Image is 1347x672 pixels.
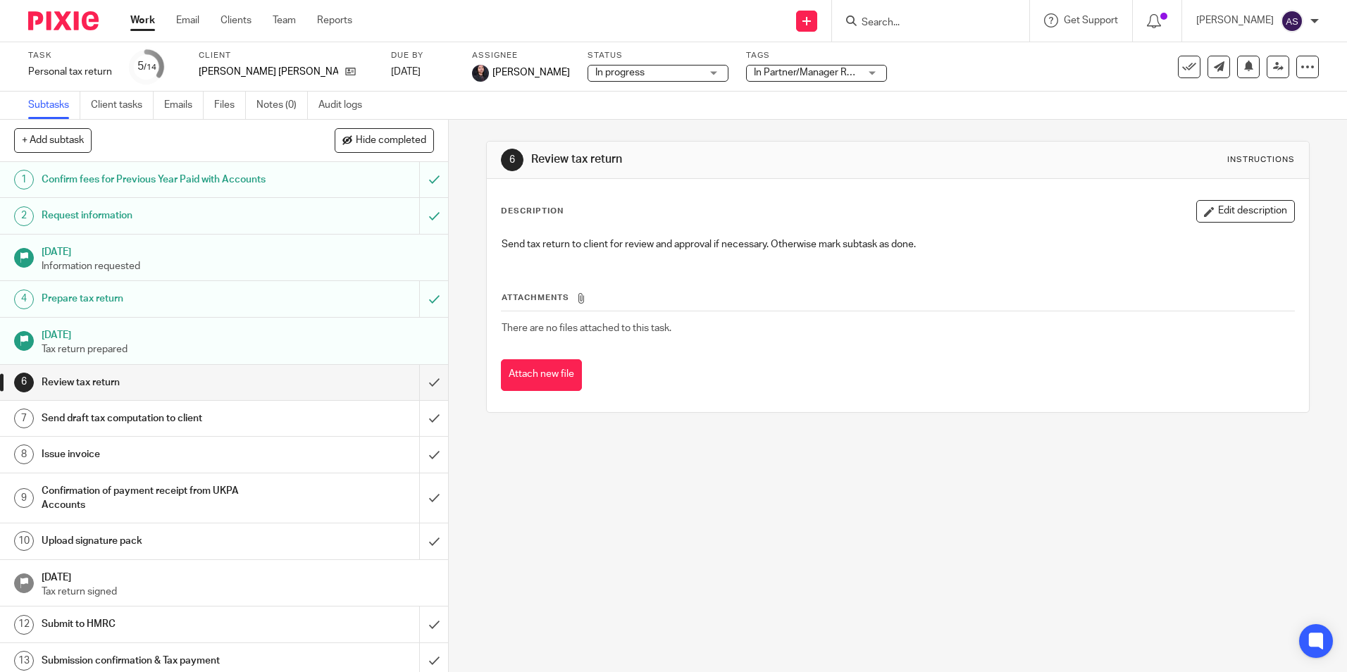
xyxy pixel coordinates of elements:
p: Information requested [42,259,435,273]
h1: [DATE] [42,242,435,259]
p: Tax return prepared [42,342,435,356]
div: Personal tax return [28,65,112,79]
span: [DATE] [391,67,421,77]
div: 6 [501,149,523,171]
a: Notes (0) [256,92,308,119]
div: 7 [14,409,34,428]
div: 5 [137,58,156,75]
div: 1 [14,170,34,189]
img: svg%3E [1281,10,1303,32]
a: Subtasks [28,92,80,119]
h1: Send draft tax computation to client [42,408,284,429]
a: Team [273,13,296,27]
a: Work [130,13,155,27]
label: Due by [391,50,454,61]
span: In Partner/Manager Review [754,68,872,77]
div: 9 [14,488,34,508]
small: /14 [144,63,156,71]
label: Task [28,50,112,61]
div: 10 [14,531,34,551]
button: Edit description [1196,200,1295,223]
a: Client tasks [91,92,154,119]
span: Get Support [1064,15,1118,25]
span: In progress [595,68,645,77]
p: Description [501,206,564,217]
span: Attachments [502,294,569,301]
input: Search [860,17,987,30]
p: Tax return signed [42,585,435,599]
div: 12 [14,615,34,635]
a: Emails [164,92,204,119]
label: Client [199,50,373,61]
a: Files [214,92,246,119]
img: MicrosoftTeams-image.jfif [472,65,489,82]
h1: Review tax return [42,372,284,393]
div: 6 [14,373,34,392]
p: [PERSON_NAME] [1196,13,1274,27]
a: Reports [317,13,352,27]
label: Tags [746,50,887,61]
label: Status [588,50,728,61]
p: [PERSON_NAME] [PERSON_NAME] [199,65,338,79]
span: Hide completed [356,135,426,147]
h1: Review tax return [531,152,928,167]
img: Pixie [28,11,99,30]
h1: Issue invoice [42,444,284,465]
h1: Request information [42,205,284,226]
a: Email [176,13,199,27]
p: Send tax return to client for review and approval if necessary. Otherwise mark subtask as done. [502,237,1293,251]
div: 4 [14,290,34,309]
div: 2 [14,206,34,226]
label: Assignee [472,50,570,61]
h1: Confirm fees for Previous Year Paid with Accounts [42,169,284,190]
button: Attach new file [501,359,582,391]
a: Audit logs [318,92,373,119]
button: + Add subtask [14,128,92,152]
div: 13 [14,651,34,671]
a: Clients [221,13,252,27]
div: Instructions [1227,154,1295,166]
h1: Submission confirmation & Tax payment [42,650,284,671]
h1: Upload signature pack [42,530,284,552]
h1: [DATE] [42,567,435,585]
button: Hide completed [335,128,434,152]
h1: Confirmation of payment receipt from UKPA Accounts [42,480,284,516]
span: [PERSON_NAME] [492,66,570,80]
div: 8 [14,444,34,464]
span: There are no files attached to this task. [502,323,671,333]
h1: Submit to HMRC [42,614,284,635]
h1: [DATE] [42,325,435,342]
h1: Prepare tax return [42,288,284,309]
